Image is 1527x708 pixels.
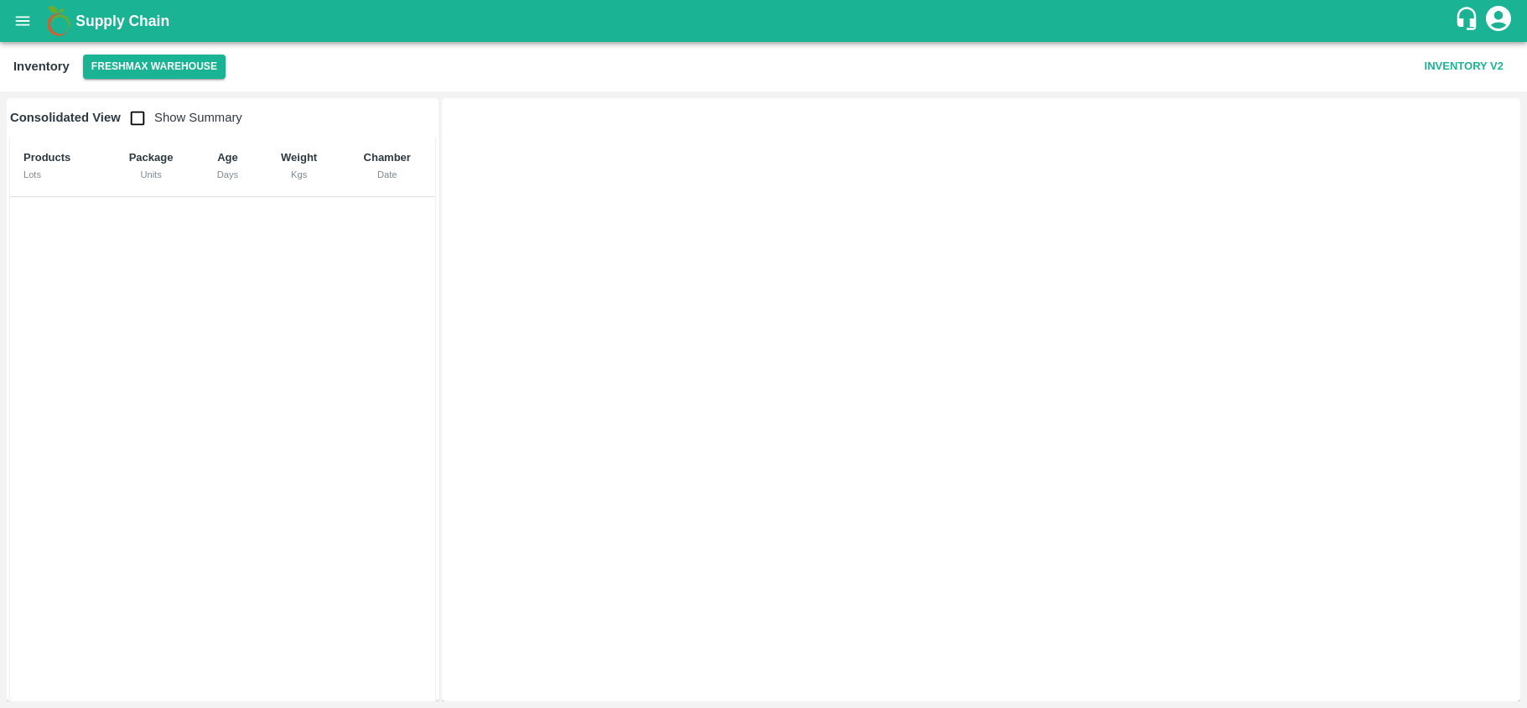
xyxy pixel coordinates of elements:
div: Units [119,167,184,182]
b: Weight [281,151,317,164]
div: Date [353,167,422,182]
b: Age [217,151,238,164]
button: open drawer [3,2,42,40]
a: Supply Chain [75,9,1454,33]
b: Chamber [364,151,411,164]
div: Kgs [272,167,326,182]
b: Inventory [13,60,70,73]
button: Inventory V2 [1418,52,1510,81]
div: account of current user [1483,3,1514,39]
b: Products [23,151,70,164]
div: Days [210,167,246,182]
b: Supply Chain [75,13,169,29]
div: customer-support [1454,6,1483,36]
b: Consolidated View [10,111,121,124]
img: logo [42,4,75,38]
b: Package [129,151,174,164]
div: Lots [23,167,92,182]
span: Show Summary [121,111,242,124]
button: Select DC [83,55,226,79]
